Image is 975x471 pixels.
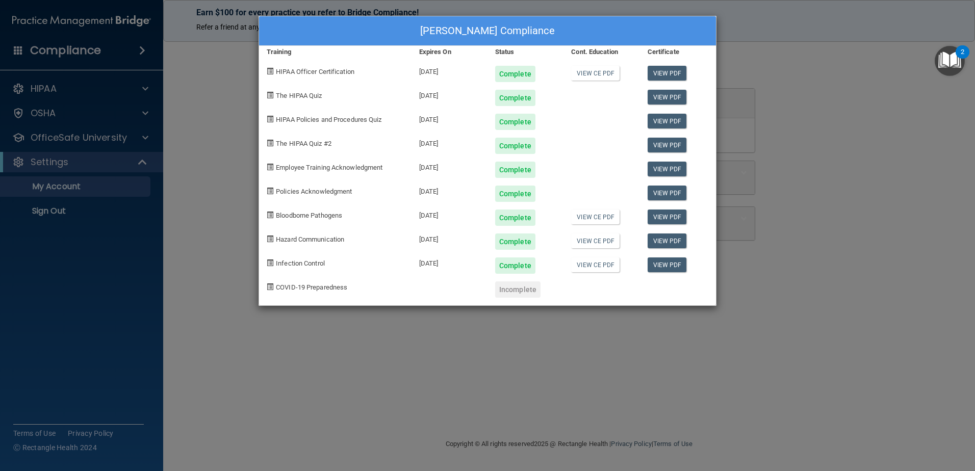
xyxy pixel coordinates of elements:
a: View PDF [648,66,687,81]
div: [DATE] [412,106,487,130]
div: Complete [495,257,535,274]
div: [DATE] [412,178,487,202]
a: View PDF [648,186,687,200]
div: Incomplete [495,281,541,298]
span: COVID-19 Preparedness [276,283,347,291]
a: View PDF [648,138,687,152]
div: [DATE] [412,154,487,178]
div: Training [259,46,412,58]
span: The HIPAA Quiz #2 [276,140,331,147]
div: Complete [495,162,535,178]
span: HIPAA Policies and Procedures Quiz [276,116,381,123]
a: View PDF [648,90,687,104]
a: View PDF [648,210,687,224]
span: Infection Control [276,259,325,267]
div: [DATE] [412,130,487,154]
span: Hazard Communication [276,235,344,243]
div: [DATE] [412,250,487,274]
span: The HIPAA Quiz [276,92,322,99]
a: View CE PDF [571,66,620,81]
div: Expires On [412,46,487,58]
span: HIPAA Officer Certification [276,68,354,75]
a: View CE PDF [571,233,620,248]
div: Complete [495,90,535,106]
div: Complete [495,233,535,250]
div: Complete [495,114,535,130]
a: View CE PDF [571,257,620,272]
span: Bloodborne Pathogens [276,212,342,219]
div: Complete [495,186,535,202]
span: Policies Acknowledgment [276,188,352,195]
button: Open Resource Center, 2 new notifications [935,46,965,76]
div: Complete [495,66,535,82]
a: View PDF [648,162,687,176]
div: [DATE] [412,202,487,226]
div: Cont. Education [563,46,639,58]
div: Complete [495,210,535,226]
div: Certificate [640,46,716,58]
a: View PDF [648,257,687,272]
div: [DATE] [412,82,487,106]
div: Complete [495,138,535,154]
a: View PDF [648,233,687,248]
a: View CE PDF [571,210,620,224]
div: [PERSON_NAME] Compliance [259,16,716,46]
div: 2 [961,52,964,65]
a: View PDF [648,114,687,128]
div: [DATE] [412,58,487,82]
span: Employee Training Acknowledgment [276,164,382,171]
div: Status [487,46,563,58]
div: [DATE] [412,226,487,250]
